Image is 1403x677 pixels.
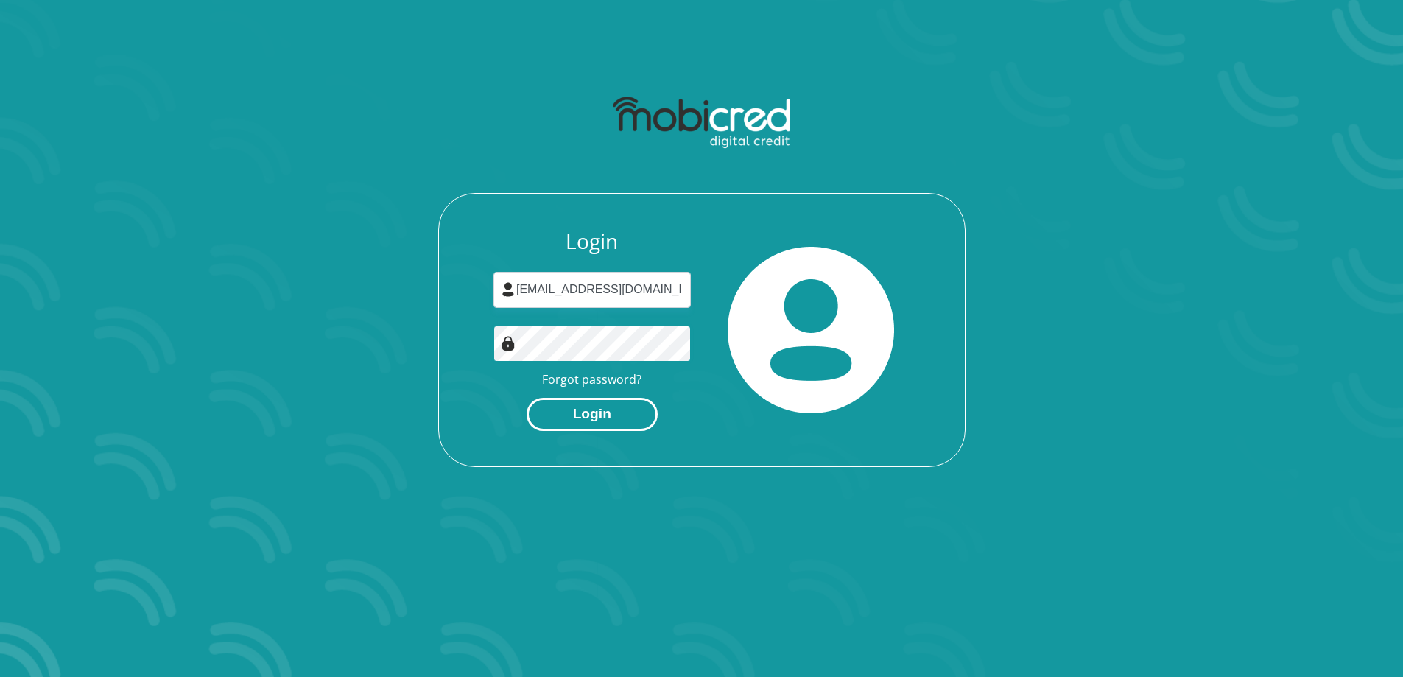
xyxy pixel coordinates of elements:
h3: Login [493,229,691,254]
button: Login [527,398,658,431]
img: mobicred logo [613,97,790,149]
img: Image [501,336,516,351]
input: Username [493,272,691,308]
a: Forgot password? [542,371,641,387]
img: user-icon image [501,282,516,297]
